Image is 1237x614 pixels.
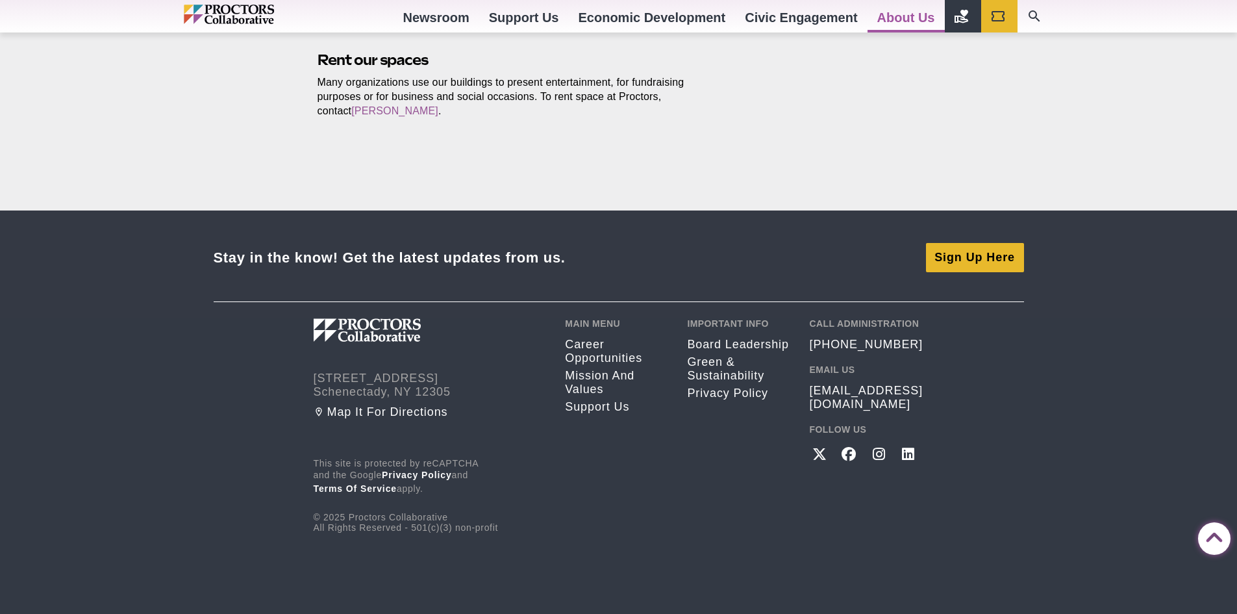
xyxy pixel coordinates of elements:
address: [STREET_ADDRESS] Schenectady, NY 12305 [314,372,546,399]
a: Green & Sustainability [687,355,790,383]
h2: Call Administration [809,318,923,329]
h2: Follow Us [809,424,923,435]
a: [PHONE_NUMBER] [809,338,923,352]
img: Proctors logo [314,318,489,342]
p: Many organizations use our buildings to present entertainment, for fundraising purposes or for bu... [318,75,699,118]
a: Sign Up Here [926,243,1024,272]
h2: Important Info [687,318,790,329]
a: Privacy policy [687,387,790,400]
a: Board Leadership [687,338,790,352]
div: Stay in the know! Get the latest updates from us. [214,249,566,266]
h2: Main Menu [565,318,668,329]
h2: Email Us [809,365,923,375]
a: [PERSON_NAME] [351,105,438,116]
b: Rent our spaces [318,51,428,68]
a: Back to Top [1198,523,1224,549]
a: Mission and Values [565,369,668,396]
div: © 2025 Proctors Collaborative All Rights Reserved - 501(c)(3) non-profit [314,458,546,533]
a: [EMAIL_ADDRESS][DOMAIN_NAME] [809,384,923,411]
a: Career opportunities [565,338,668,365]
a: Support Us [565,400,668,414]
img: Proctors logo [184,5,330,24]
p: This site is protected by reCAPTCHA and the Google and apply. [314,458,546,496]
a: Terms of Service [314,483,397,494]
a: Map it for directions [314,405,546,419]
a: Privacy Policy [382,470,452,480]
